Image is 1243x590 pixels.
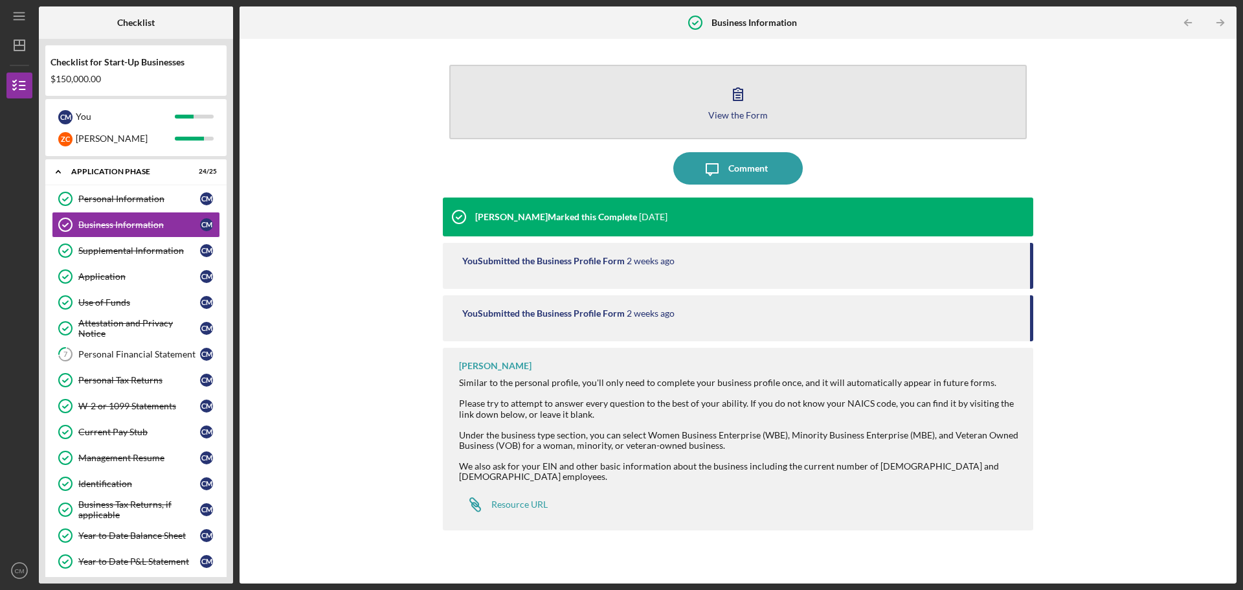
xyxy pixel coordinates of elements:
[6,558,32,584] button: CM
[117,17,155,28] b: Checklist
[52,238,220,264] a: Supplemental InformationCM
[627,308,675,319] time: 2025-09-08 21:24
[52,393,220,419] a: W-2 or 1099 StatementsCM
[78,318,200,339] div: Attestation and Privacy Notice
[52,419,220,445] a: Current Pay StubCM
[78,245,200,256] div: Supplemental Information
[462,308,625,319] div: You Submitted the Business Profile Form
[78,499,200,520] div: Business Tax Returns, if applicable
[200,400,213,413] div: C M
[475,212,637,222] div: [PERSON_NAME] Marked this Complete
[200,529,213,542] div: C M
[459,461,1020,482] div: We also ask for your EIN and other basic information about the business including the current num...
[200,322,213,335] div: C M
[708,110,768,120] div: View the Form
[673,152,803,185] button: Comment
[78,530,200,541] div: Year to Date Balance Sheet
[76,106,175,128] div: You
[627,256,675,266] time: 2025-09-09 22:35
[78,375,200,385] div: Personal Tax Returns
[711,17,797,28] b: Business Information
[78,401,200,411] div: W-2 or 1099 Statements
[52,549,220,574] a: Year to Date P&L StatementCM
[78,556,200,567] div: Year to Date P&L Statement
[58,132,73,146] div: Z C
[200,451,213,464] div: C M
[50,57,221,67] div: Checklist for Start-Up Businesses
[200,192,213,205] div: C M
[63,350,68,359] tspan: 7
[78,479,200,489] div: Identification
[200,503,213,516] div: C M
[58,110,73,124] div: C M
[200,270,213,283] div: C M
[52,341,220,367] a: 7Personal Financial StatementCM
[78,427,200,437] div: Current Pay Stub
[200,555,213,568] div: C M
[200,296,213,309] div: C M
[52,445,220,471] a: Management ResumeCM
[639,212,667,222] time: 2025-09-15 17:20
[52,523,220,549] a: Year to Date Balance SheetCM
[449,65,1027,139] button: View the Form
[200,348,213,361] div: C M
[78,194,200,204] div: Personal Information
[78,220,200,230] div: Business Information
[78,271,200,282] div: Application
[52,471,220,497] a: IdentificationCM
[78,297,200,308] div: Use of Funds
[728,152,768,185] div: Comment
[462,256,625,266] div: You Submitted the Business Profile Form
[491,499,548,510] div: Resource URL
[52,186,220,212] a: Personal InformationCM
[200,477,213,490] div: C M
[78,349,200,359] div: Personal Financial Statement
[194,168,217,176] div: 24 / 25
[76,128,175,150] div: [PERSON_NAME]
[52,212,220,238] a: Business InformationCM
[200,425,213,438] div: C M
[78,453,200,463] div: Management Resume
[459,378,1020,451] div: Similar to the personal profile, you'll only need to complete your business profile once, and it ...
[200,374,213,387] div: C M
[459,492,548,517] a: Resource URL
[50,74,221,84] div: $150,000.00
[71,168,185,176] div: Application Phase
[52,264,220,289] a: ApplicationCM
[200,244,213,257] div: C M
[52,289,220,315] a: Use of FundsCM
[52,315,220,341] a: Attestation and Privacy NoticeCM
[52,497,220,523] a: Business Tax Returns, if applicableCM
[15,567,25,574] text: CM
[459,361,532,371] div: [PERSON_NAME]
[200,218,213,231] div: C M
[52,367,220,393] a: Personal Tax ReturnsCM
